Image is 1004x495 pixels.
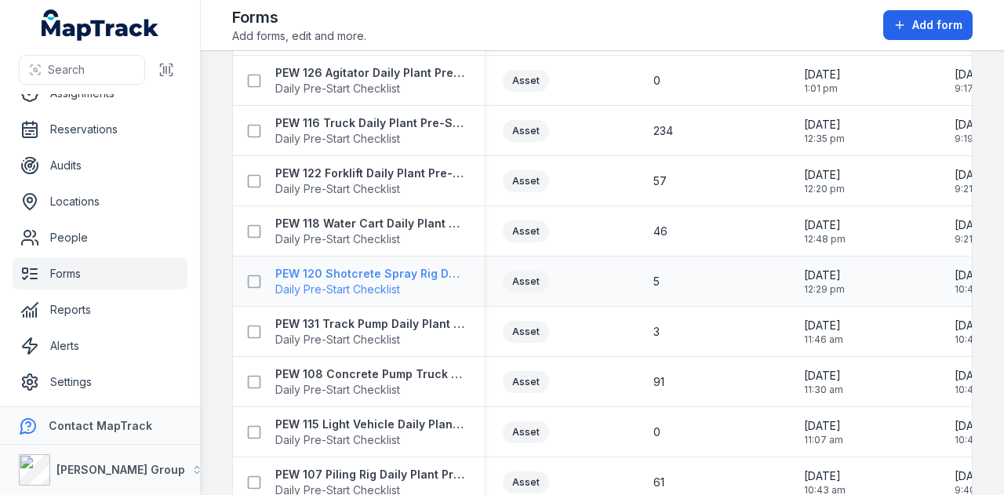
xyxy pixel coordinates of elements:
[275,432,465,448] span: Daily Pre-Start Checklist
[13,222,187,253] a: People
[48,62,85,78] span: Search
[275,166,465,181] strong: PEW 122 Forklift Daily Plant Pre-Start Checklist
[955,117,991,133] span: [DATE]
[275,282,465,297] span: Daily Pre-Start Checklist
[955,233,991,246] span: 9:21 am
[804,117,845,145] time: 08/11/2024, 12:35:40 pm
[804,167,845,195] time: 08/11/2024, 12:20:25 pm
[804,384,843,396] span: 11:30 am
[804,133,845,145] span: 12:35 pm
[13,258,187,289] a: Forms
[275,115,465,147] a: PEW 116 Truck Daily Plant Pre-Start ChecklistDaily Pre-Start Checklist
[503,371,549,393] div: Asset
[503,421,549,443] div: Asset
[275,382,465,398] span: Daily Pre-Start Checklist
[804,468,846,484] span: [DATE]
[232,28,366,44] span: Add forms, edit and more.
[955,217,991,246] time: 11/08/2025, 9:21:48 am
[653,324,660,340] span: 3
[503,70,549,92] div: Asset
[653,73,660,89] span: 0
[955,167,991,195] time: 11/08/2025, 9:21:02 am
[804,268,845,283] span: [DATE]
[804,217,846,233] span: [DATE]
[13,294,187,326] a: Reports
[13,114,187,145] a: Reservations
[19,55,145,85] button: Search
[804,318,843,333] span: [DATE]
[804,233,846,246] span: 12:48 pm
[804,117,845,133] span: [DATE]
[275,316,465,332] strong: PEW 131 Track Pump Daily Plant Pre-Start
[804,418,843,434] span: [DATE]
[804,217,846,246] time: 04/11/2024, 12:48:18 pm
[804,368,843,396] time: 04/11/2024, 11:30:34 am
[955,283,996,296] span: 10:43 am
[955,67,991,95] time: 11/08/2025, 9:17:08 am
[955,368,995,384] span: [DATE]
[275,332,465,348] span: Daily Pre-Start Checklist
[883,10,973,40] button: Add form
[56,463,185,476] strong: [PERSON_NAME] Group
[804,67,841,95] time: 08/11/2024, 1:01:17 pm
[955,82,991,95] span: 9:17 am
[503,120,549,142] div: Asset
[955,183,991,195] span: 9:21 am
[275,81,465,96] span: Daily Pre-Start Checklist
[653,274,660,289] span: 5
[503,321,549,343] div: Asset
[804,82,841,95] span: 1:01 pm
[275,216,465,231] strong: PEW 118 Water Cart Daily Plant Pre-Start Checklist
[804,333,843,346] span: 11:46 am
[275,467,465,482] strong: PEW 107 Piling Rig Daily Plant Pre-Start Checklist
[955,418,996,446] time: 11/07/2025, 10:46:45 am
[653,224,668,239] span: 46
[955,468,992,484] span: [DATE]
[804,167,845,183] span: [DATE]
[804,268,845,296] time: 04/11/2024, 12:29:29 pm
[804,67,841,82] span: [DATE]
[955,318,996,346] time: 11/07/2025, 10:44:56 am
[653,123,673,139] span: 234
[955,167,991,183] span: [DATE]
[49,419,152,432] strong: Contact MapTrack
[13,150,187,181] a: Audits
[275,366,465,382] strong: PEW 108 Concrete Pump Truck Daily Plant Pre-Start Checklist
[804,183,845,195] span: 12:20 pm
[955,268,996,296] time: 11/07/2025, 10:43:56 am
[275,316,465,348] a: PEW 131 Track Pump Daily Plant Pre-StartDaily Pre-Start Checklist
[653,374,664,390] span: 91
[232,6,366,28] h2: Forms
[955,418,996,434] span: [DATE]
[275,216,465,247] a: PEW 118 Water Cart Daily Plant Pre-Start ChecklistDaily Pre-Start Checklist
[955,217,991,233] span: [DATE]
[503,271,549,293] div: Asset
[955,117,991,145] time: 11/08/2025, 9:19:57 am
[955,368,995,396] time: 11/07/2025, 10:45:43 am
[275,417,465,432] strong: PEW 115 Light Vehicle Daily Plant Pre-Start Checklist
[804,418,843,446] time: 04/11/2024, 11:07:34 am
[503,170,549,192] div: Asset
[275,166,465,197] a: PEW 122 Forklift Daily Plant Pre-Start ChecklistDaily Pre-Start Checklist
[275,65,465,81] strong: PEW 126 Agitator Daily Plant Pre-Start
[653,475,664,490] span: 61
[13,186,187,217] a: Locations
[955,67,991,82] span: [DATE]
[955,268,996,283] span: [DATE]
[275,266,465,282] strong: PEW 120 Shotcrete Spray Rig Daily Plant Pre-Start Checklist
[275,417,465,448] a: PEW 115 Light Vehicle Daily Plant Pre-Start ChecklistDaily Pre-Start Checklist
[955,318,996,333] span: [DATE]
[275,131,465,147] span: Daily Pre-Start Checklist
[955,384,995,396] span: 10:45 am
[503,471,549,493] div: Asset
[275,266,465,297] a: PEW 120 Shotcrete Spray Rig Daily Plant Pre-Start ChecklistDaily Pre-Start Checklist
[804,318,843,346] time: 04/11/2024, 11:46:58 am
[955,333,996,346] span: 10:44 am
[13,366,187,398] a: Settings
[912,17,962,33] span: Add form
[804,434,843,446] span: 11:07 am
[653,173,667,189] span: 57
[42,9,159,41] a: MapTrack
[13,330,187,362] a: Alerts
[804,283,845,296] span: 12:29 pm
